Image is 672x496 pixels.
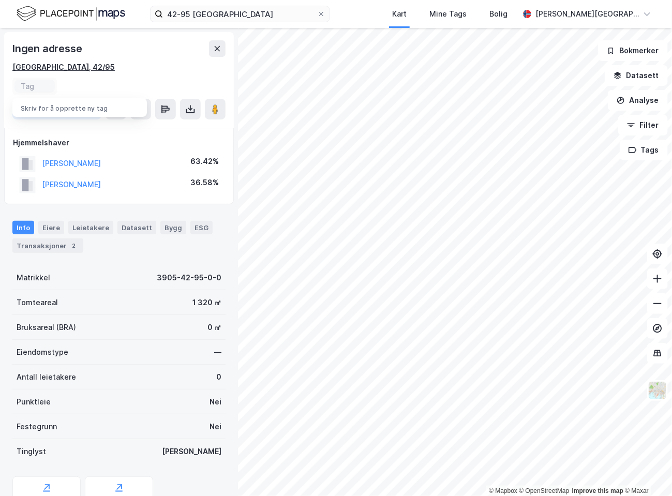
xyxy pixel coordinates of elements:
div: [PERSON_NAME] [162,445,221,458]
div: Transaksjoner [12,238,83,253]
div: Matrikkel [17,272,50,284]
div: Bolig [489,8,507,20]
div: Tinglyst [17,445,46,458]
div: Antall leietakere [17,371,76,383]
div: Tomteareal [17,296,58,309]
div: Skriv for å opprette ny tag [12,98,147,113]
input: Søk på adresse, matrikkel, gårdeiere, leietakere eller personer [163,6,317,22]
button: Filter [618,115,668,136]
div: Kontrollprogram for chat [620,446,672,496]
div: 0 [216,371,221,383]
div: Punktleie [17,396,51,408]
div: [GEOGRAPHIC_DATA], 42/95 [12,61,115,73]
img: logo.f888ab2527a4732fd821a326f86c7f29.svg [17,5,125,23]
div: Info [12,221,34,234]
div: Nei [210,420,221,433]
div: Hjemmelshaver [13,137,225,149]
div: Eiere [38,221,64,234]
div: 1 320 ㎡ [192,296,221,309]
div: — [214,346,221,358]
div: [PERSON_NAME][GEOGRAPHIC_DATA] [535,8,639,20]
a: Mapbox [489,487,517,494]
input: Tag [21,82,49,91]
button: Datasett [605,65,668,86]
div: Bruksareal (BRA) [17,321,76,334]
div: Nei [210,396,221,408]
div: 63.42% [190,155,219,168]
button: Bokmerker [598,40,668,61]
div: Datasett [117,221,156,234]
div: 2 [69,241,79,251]
a: Improve this map [572,487,623,494]
div: Mine Tags [429,8,467,20]
div: Leietakere [68,221,113,234]
div: 3905-42-95-0-0 [157,272,221,284]
iframe: Chat Widget [620,446,672,496]
div: Eiendomstype [17,346,68,358]
button: Analyse [608,90,668,111]
div: Festegrunn [17,420,57,433]
div: Kart [392,8,407,20]
div: ESG [190,221,213,234]
img: Z [648,381,667,400]
div: Ingen adresse [12,40,84,57]
a: OpenStreetMap [519,487,570,494]
button: Tags [620,140,668,160]
div: 0 ㎡ [207,321,221,334]
div: Bygg [160,221,186,234]
div: 36.58% [190,176,219,189]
